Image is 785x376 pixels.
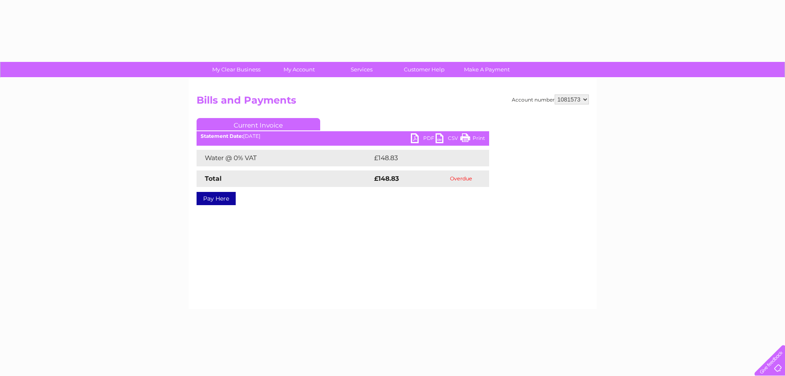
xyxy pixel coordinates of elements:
[374,175,399,182] strong: £148.83
[202,62,270,77] a: My Clear Business
[328,62,396,77] a: Services
[390,62,458,77] a: Customer Help
[453,62,521,77] a: Make A Payment
[197,150,372,166] td: Water @ 0% VAT
[197,95,589,110] h2: Bills and Payments
[433,170,489,187] td: Overdue
[197,192,236,205] a: Pay Here
[512,95,589,104] div: Account number
[197,133,489,139] div: [DATE]
[265,62,333,77] a: My Account
[372,150,474,166] td: £148.83
[197,118,320,130] a: Current Invoice
[436,133,460,145] a: CSV
[460,133,485,145] a: Print
[205,175,222,182] strong: Total
[411,133,436,145] a: PDF
[201,133,243,139] b: Statement Date:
